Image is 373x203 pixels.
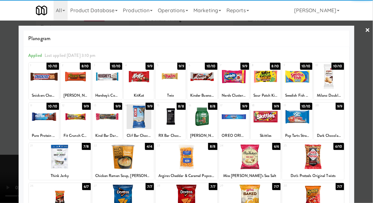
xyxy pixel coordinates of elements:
div: 7/7 [209,183,217,190]
div: [PERSON_NAME] Bake Shop Tiny Chocolate Chip Cookies [188,132,216,140]
div: 9 [284,63,297,68]
div: 88/10Sour Patch Kids Watermelon [251,63,281,100]
div: 9/9 [241,103,249,110]
div: KitKat [124,92,154,100]
div: 129/9Fit Crunch Chocolate Peanut Butter [61,103,91,140]
div: Pop Tarts Strawberry [282,132,312,140]
div: 189/9Skittles [251,103,281,140]
div: 1010/10Milano Double Dark Chocolate Cookies [314,63,344,100]
div: 5 [157,63,171,68]
div: Hershey's Cookies 'n' Creme Candy Bars [93,92,122,100]
div: RX Bar Chocolate Sea Salt [156,132,186,140]
div: Dark Chocolate Medley [314,132,344,140]
div: 24 [220,143,250,148]
div: Snickers Chocolate Candy Bar [30,92,58,100]
div: 9/9 [82,103,90,110]
div: Nerds Clusters Share Size [220,92,248,100]
div: Kind Bar Dark Chocolate Cherry Cashew [92,132,123,140]
div: Kind Bar Dark Chocolate Cherry Cashew [93,132,122,140]
div: 7/7 [336,183,344,190]
div: [PERSON_NAME] Peanut Butter Cups [62,92,90,100]
div: 10/10 [300,63,313,70]
div: Skittles [251,132,281,140]
div: 139/9Kind Bar Dark Chocolate Cherry Cashew [92,103,123,140]
div: OREO ORIGINAL COOKIES 2.4 OZ [220,132,248,140]
div: Sour Patch Kids Watermelon [252,92,280,100]
div: 10/10 [332,63,344,70]
div: 238/8Argires Cheddar & Caramel Popcorn [156,143,217,180]
div: Chicken Ramen Soup, [PERSON_NAME]'s Mighty Good Craft Ramen [92,172,154,180]
div: 23 [157,143,186,148]
div: Think Jerky [29,172,91,180]
div: Kinder Bueno Chocolate Bar [188,92,216,100]
img: Micromart [36,5,47,16]
div: 10/10 [110,63,123,70]
div: 13 [94,103,107,108]
div: Milano Double Dark Chocolate Cookies [314,92,344,100]
div: 7/7 [146,183,154,190]
div: 9/9 [146,63,154,70]
div: Dot's Pretzels Original Twists [283,172,343,180]
div: 8 [252,63,266,68]
div: 27 [94,183,123,189]
div: 256/10Dot's Pretzels Original Twists [282,143,344,180]
div: 158/8RX Bar Chocolate Sea Salt [156,103,186,140]
div: Dark Chocolate Medley [315,132,343,140]
div: 246/6Miss [PERSON_NAME]'s Sea Salt [219,143,281,180]
div: 1910/10Pop Tarts Strawberry [282,103,312,140]
div: 17 [220,103,234,108]
div: Twix [157,92,185,100]
div: 25 [284,143,313,148]
div: Clif Bar Chocolate Chip [125,132,153,140]
div: 26 [30,183,60,189]
div: Dot's Pretzels Original Twists [282,172,344,180]
div: 3 [94,63,107,68]
div: 9/9 [146,103,154,110]
div: 6 [189,63,202,68]
div: 20 [315,103,329,108]
div: 30 [284,183,313,189]
div: 10/10 [47,63,59,70]
div: 2 [62,63,76,68]
span: Last applied [DATE] 3:10 pm [45,52,96,58]
div: 224/4Chicken Ramen Soup, [PERSON_NAME]'s Mighty Good Craft Ramen [92,143,154,180]
div: 10 [315,63,329,68]
div: 6/7 [82,183,90,190]
div: Think Jerky [30,172,90,180]
div: Chicken Ramen Soup, [PERSON_NAME]'s Mighty Good Craft Ramen [93,172,153,180]
div: 11 [30,103,44,108]
div: 19 [284,103,297,108]
div: Argires Cheddar & Caramel Popcorn [156,172,217,180]
div: Fit Crunch Chocolate Peanut Butter [62,132,90,140]
div: 49/9KitKat [124,63,154,100]
div: 12 [62,103,76,108]
div: 21 [30,143,60,148]
div: Twix [156,92,186,100]
div: [PERSON_NAME] Peanut Butter Cups [61,92,91,100]
div: 15 [157,103,171,108]
div: Hershey's Cookies 'n' Creme Candy Bars [92,92,123,100]
div: 110/10Snickers Chocolate Candy Bar [29,63,59,100]
div: 8/10 [80,63,90,70]
div: 9/9 [177,63,186,70]
div: 7/7 [272,183,281,190]
div: 9/9 [241,63,249,70]
div: 8/10 [270,63,281,70]
div: Miss [PERSON_NAME]'s Sea Salt [220,172,280,180]
div: 910/10Swedish Fish Mini [282,63,312,100]
div: 8/8 [208,103,217,110]
div: 8/8 [208,143,217,150]
div: 10/10 [300,103,313,110]
div: Fit Crunch Chocolate Peanut Butter [61,132,91,140]
div: 22 [94,143,123,148]
div: Swedish Fish Mini [283,92,311,100]
div: 1 [30,63,44,68]
div: 28 [157,183,186,189]
div: 4/4 [145,143,154,150]
div: RX Bar Chocolate Sea Salt [157,132,185,140]
div: Pure Protein Chocolate Deluxe [29,132,59,140]
div: 179/9OREO ORIGINAL COOKIES 2.4 OZ [219,103,249,140]
div: 6/10 [334,143,344,150]
div: 9/9 [272,103,281,110]
div: Argires Cheddar & Caramel Popcorn [157,172,216,180]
